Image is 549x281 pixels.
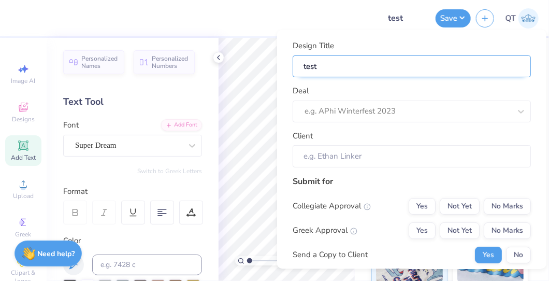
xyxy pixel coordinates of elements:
[38,249,75,259] strong: Need help?
[505,12,516,24] span: QT
[293,40,334,52] label: Design Title
[293,249,368,261] div: Send a Copy to Client
[475,247,502,263] button: Yes
[293,130,313,142] label: Client
[293,201,371,213] div: Collegiate Approval
[16,230,32,238] span: Greek
[11,77,36,85] span: Image AI
[152,55,189,69] span: Personalized Numbers
[484,198,531,215] button: No Marks
[11,153,36,162] span: Add Text
[505,8,539,29] a: QT
[137,167,202,175] button: Switch to Greek Letters
[506,247,531,263] button: No
[409,222,436,239] button: Yes
[12,115,35,123] span: Designs
[484,222,531,239] button: No Marks
[436,9,471,27] button: Save
[13,192,34,200] span: Upload
[293,145,531,167] input: e.g. Ethan Linker
[63,235,202,247] div: Color
[518,8,539,29] img: Qa Test
[440,222,480,239] button: Not Yet
[63,95,202,109] div: Text Tool
[81,55,118,69] span: Personalized Names
[409,198,436,215] button: Yes
[293,225,357,237] div: Greek Approval
[293,85,309,97] label: Deal
[380,8,430,29] input: Untitled Design
[293,175,531,188] div: Submit for
[440,198,480,215] button: Not Yet
[63,186,203,198] div: Format
[92,255,202,275] input: e.g. 7428 c
[63,119,79,131] label: Font
[161,119,202,131] div: Add Font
